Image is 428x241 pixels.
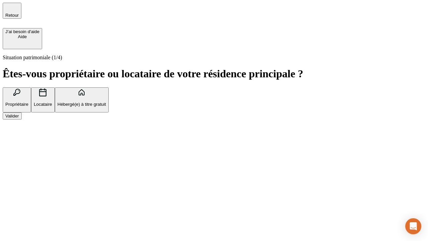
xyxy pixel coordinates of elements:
[58,102,106,107] p: Hébergé(e) à titre gratuit
[34,102,52,107] p: Locataire
[5,34,39,39] div: Aide
[3,28,42,49] button: J’ai besoin d'aideAide
[5,113,19,118] div: Valider
[405,218,421,234] div: Open Intercom Messenger
[55,87,109,112] button: Hébergé(e) à titre gratuit
[3,112,22,119] button: Valider
[31,87,55,112] button: Locataire
[5,29,39,34] div: J’ai besoin d'aide
[3,87,31,112] button: Propriétaire
[3,3,21,19] button: Retour
[5,13,19,18] span: Retour
[5,102,28,107] p: Propriétaire
[3,68,425,80] h1: Êtes-vous propriétaire ou locataire de votre résidence principale ?
[3,55,425,61] p: Situation patrimoniale (1/4)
